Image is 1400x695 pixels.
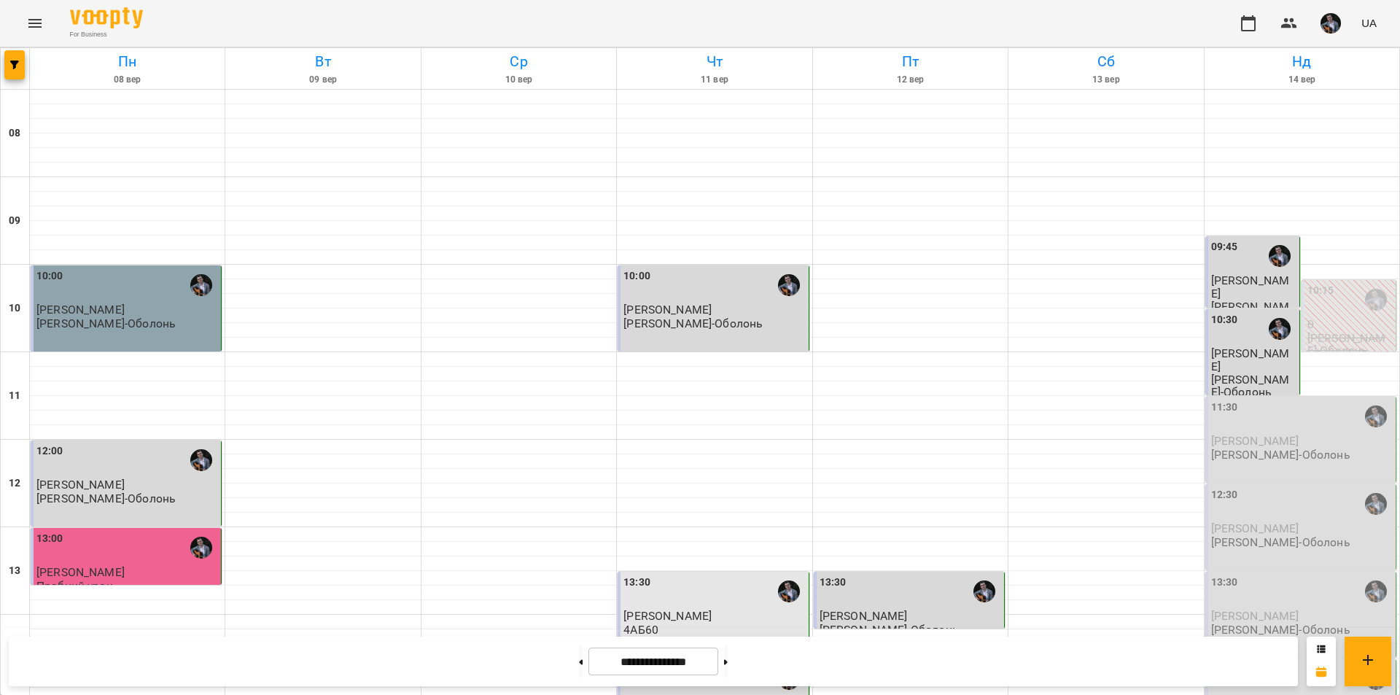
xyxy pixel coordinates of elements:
[1269,245,1291,267] img: Олексій КОЧЕТОВ
[1207,50,1397,73] h6: Нд
[1307,318,1393,330] p: 0
[70,7,143,28] img: Voopty Logo
[619,50,809,73] h6: Чт
[190,274,212,296] img: Олексій КОЧЕТОВ
[1365,405,1387,427] img: Олексій КОЧЕТОВ
[9,388,20,404] h6: 11
[623,268,650,284] label: 10:00
[1321,13,1341,34] img: d409717b2cc07cfe90b90e756120502c.jpg
[623,624,658,636] p: 4АБ60
[1307,283,1334,299] label: 10:15
[1365,493,1387,515] img: Олексій КОЧЕТОВ
[1211,434,1299,448] span: [PERSON_NAME]
[1211,487,1238,503] label: 12:30
[815,73,1006,87] h6: 12 вер
[9,563,20,579] h6: 13
[1361,15,1377,31] span: UA
[815,50,1006,73] h6: Пт
[623,575,650,591] label: 13:30
[227,50,418,73] h6: Вт
[1356,9,1382,36] button: UA
[778,274,800,296] img: Олексій КОЧЕТОВ
[424,50,614,73] h6: Ср
[1211,312,1238,328] label: 10:30
[1211,609,1299,623] span: [PERSON_NAME]
[1365,289,1387,311] img: Олексій КОЧЕТОВ
[36,443,63,459] label: 12:00
[36,268,63,284] label: 10:00
[1211,449,1350,461] p: [PERSON_NAME]-Оболонь
[1211,239,1238,255] label: 09:45
[1307,332,1393,357] p: [PERSON_NAME]-Оболонь
[9,475,20,492] h6: 12
[32,50,222,73] h6: Пн
[190,449,212,471] img: Олексій КОЧЕТОВ
[17,6,52,41] button: Menu
[619,73,809,87] h6: 11 вер
[1211,300,1296,326] p: [PERSON_NAME]-Оболонь
[1211,624,1350,636] p: [PERSON_NAME]-Оболонь
[227,73,418,87] h6: 09 вер
[778,581,800,602] img: Олексій КОЧЕТОВ
[70,30,143,39] span: For Business
[820,624,959,636] p: [PERSON_NAME]-Оболонь
[36,565,125,579] span: [PERSON_NAME]
[36,492,176,505] p: [PERSON_NAME]-Оболонь
[1211,373,1296,399] p: [PERSON_NAME]-Оболонь
[973,581,995,602] img: Олексій КОЧЕТОВ
[9,125,20,141] h6: 08
[1211,346,1290,373] span: [PERSON_NAME]
[1211,575,1238,591] label: 13:30
[36,303,125,317] span: [PERSON_NAME]
[820,575,847,591] label: 13:30
[36,580,112,592] p: Пробний урок
[1365,581,1387,602] img: Олексій КОЧЕТОВ
[1269,318,1291,340] img: Олексій КОЧЕТОВ
[623,303,712,317] span: [PERSON_NAME]
[190,537,212,559] img: Олексій КОЧЕТОВ
[32,73,222,87] h6: 08 вер
[36,317,176,330] p: [PERSON_NAME]-Оболонь
[424,73,614,87] h6: 10 вер
[1211,521,1299,535] span: [PERSON_NAME]
[1207,73,1397,87] h6: 14 вер
[36,478,125,492] span: [PERSON_NAME]
[9,213,20,229] h6: 09
[623,609,712,623] span: [PERSON_NAME]
[1211,536,1350,548] p: [PERSON_NAME]-Оболонь
[1011,73,1201,87] h6: 13 вер
[1211,273,1290,300] span: [PERSON_NAME]
[623,317,763,330] p: [PERSON_NAME]-Оболонь
[36,531,63,547] label: 13:00
[1211,400,1238,416] label: 11:30
[1011,50,1201,73] h6: Сб
[9,300,20,317] h6: 10
[820,609,908,623] span: [PERSON_NAME]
